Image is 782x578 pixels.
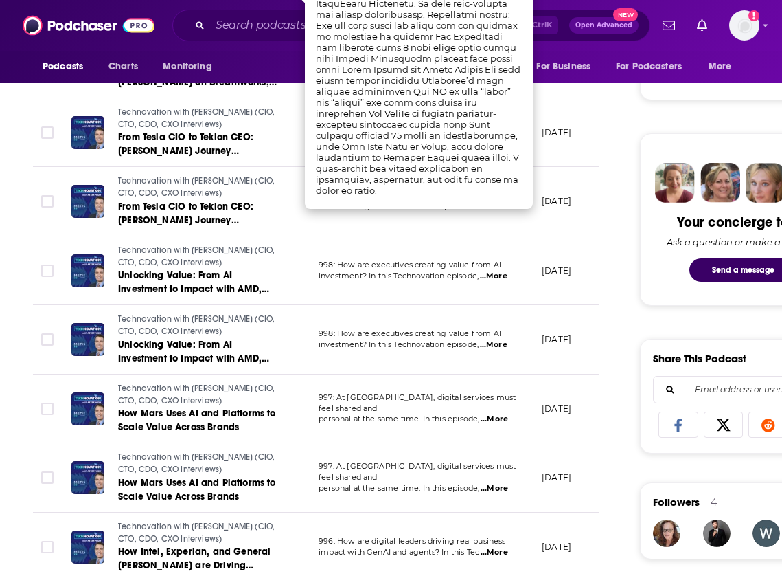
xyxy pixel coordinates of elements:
svg: Add a profile image [748,10,759,21]
img: weedloversusa [752,520,780,547]
span: Toggle select row [41,126,54,139]
span: 998: How are executives creating value from AI [319,260,501,269]
p: [DATE] [542,541,571,553]
img: JohirMia [703,520,731,547]
a: Technovation with [PERSON_NAME] (CIO, CTO, CDO, CXO Interviews) [118,175,283,199]
span: Toggle select row [41,403,54,415]
span: investment? In this Technovation episode, [319,340,479,349]
a: How Intel, Experian, and General [PERSON_NAME] are Driving Innovation with GenAI and Agents [118,545,283,573]
span: Toggle select row [41,333,54,346]
span: How Mars Uses AI and Platforms to Scale Value Across Brands [118,408,276,433]
span: personal at the same time. In this episode, [319,414,479,423]
span: ...More [480,271,507,282]
span: ...More [481,414,508,425]
button: open menu [33,54,101,80]
span: Open Advanced [575,22,632,29]
p: [DATE] [542,126,571,138]
span: More [709,57,732,76]
span: Technovation with [PERSON_NAME] (CIO, CTO, CDO, CXO Interviews) [118,245,275,267]
span: Toggle select row [41,471,54,484]
p: [DATE] [542,195,571,207]
span: Unlocking Value: From AI Investment to Impact with AMD, [PERSON_NAME] Micro, and [PERSON_NAME] [118,339,269,392]
p: [DATE] [542,265,571,276]
button: open menu [699,54,749,80]
span: From Tesla CIO to Tekion CEO: [PERSON_NAME] Journey Transforming Auto Retail [118,201,253,240]
span: Toggle select row [41,541,54,553]
img: Podchaser - Follow, Share and Rate Podcasts [23,12,154,38]
button: Show profile menu [729,10,759,41]
img: Sydney Profile [655,163,695,203]
span: ...More [480,340,507,351]
span: For Business [536,57,590,76]
a: Share on Facebook [658,412,698,438]
span: Technovation with [PERSON_NAME] (CIO, CTO, CDO, CXO Interviews) [118,107,275,129]
button: open menu [527,54,608,80]
span: Charts [108,57,138,76]
span: For Podcasters [616,57,682,76]
span: Unlocking Value: From AI Investment to Impact with AMD, [PERSON_NAME] Micro, and [PERSON_NAME] [118,269,269,322]
span: 997: At [GEOGRAPHIC_DATA], digital services must feel shared and [319,461,516,482]
span: How Mars Uses AI and Platforms to Scale Value Across Brands [118,477,276,502]
a: How Mars Uses AI and Platforms to Scale Value Across Brands [118,407,283,434]
h3: Share This Podcast [653,352,746,365]
span: Technovation with [PERSON_NAME] (CIO, CTO, CDO, CXO Interviews) [118,452,275,474]
span: From Tesla CIO to Tekion CEO: [PERSON_NAME] Journey Transforming Auto Retail [118,131,253,170]
span: Monitoring [163,57,211,76]
a: From Tesla CIO to Tekion CEO: [PERSON_NAME] Journey Transforming Auto Retail [118,131,283,158]
a: Technovation with [PERSON_NAME] (CIO, CTO, CDO, CXO Interviews) [118,107,283,131]
button: open menu [153,54,229,80]
button: open menu [607,54,702,80]
p: [DATE] [542,333,571,345]
a: Technovation with [PERSON_NAME] (CIO, CTO, CDO, CXO Interviews) [118,383,283,407]
p: [DATE] [542,471,571,483]
span: Technovation with [PERSON_NAME] (CIO, CTO, CDO, CXO Interviews) [118,176,275,198]
span: Toggle select row [41,265,54,277]
div: 4 [711,496,717,509]
a: Technovation with [PERSON_NAME] (CIO, CTO, CDO, CXO Interviews) [118,521,283,545]
a: Unlocking Value: From AI Investment to Impact with AMD, [PERSON_NAME] Micro, and [PERSON_NAME] [118,338,283,366]
a: Share on X/Twitter [704,412,744,438]
span: Podcasts [43,57,83,76]
span: 996: How are digital leaders driving real business [319,536,506,546]
span: Logged in as mindyn [729,10,759,41]
span: Technovation with [PERSON_NAME] (CIO, CTO, CDO, CXO Interviews) [118,522,275,544]
a: Unlocking Value: From AI Investment to Impact with AMD, [PERSON_NAME] Micro, and [PERSON_NAME] [118,269,283,296]
input: Search podcasts, credits, & more... [210,14,526,36]
span: Followers [653,496,700,509]
img: Barbara Profile [700,163,740,203]
a: Charts [100,54,146,80]
img: DStConti [653,520,680,547]
span: ...More [481,547,508,558]
a: Show notifications dropdown [657,14,680,37]
span: 998: How are executives creating value from AI [319,329,501,338]
a: Technovation with [PERSON_NAME] (CIO, CTO, CDO, CXO Interviews) [118,452,283,476]
span: Toggle select row [41,195,54,208]
span: New [613,8,638,21]
button: Open AdvancedNew [569,17,639,34]
span: Technovation with [PERSON_NAME] (CIO, CTO, CDO, CXO Interviews) [118,384,275,405]
a: From Tesla CIO to Tekion CEO: [PERSON_NAME] Journey Transforming Auto Retail [118,200,283,227]
span: personal at the same time. In this episode, [319,483,479,493]
span: Ctrl K [526,16,558,34]
img: User Profile [729,10,759,41]
div: Search podcasts, credits, & more... [172,10,650,41]
a: How Mars Uses AI and Platforms to Scale Value Across Brands [118,476,283,504]
span: Technovation with [PERSON_NAME] (CIO, CTO, CDO, CXO Interviews) [118,314,275,336]
span: ...More [481,483,508,494]
span: 997: At [GEOGRAPHIC_DATA], digital services must feel shared and [319,392,516,413]
a: Technovation with [PERSON_NAME] (CIO, CTO, CDO, CXO Interviews) [118,313,283,337]
a: Show notifications dropdown [691,14,713,37]
a: Technovation with [PERSON_NAME] (CIO, CTO, CDO, CXO Interviews) [118,245,283,269]
span: investment? In this Technovation episode, [319,271,479,280]
p: [DATE] [542,403,571,414]
span: impact with GenAI and agents? In this Tec [319,547,479,557]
